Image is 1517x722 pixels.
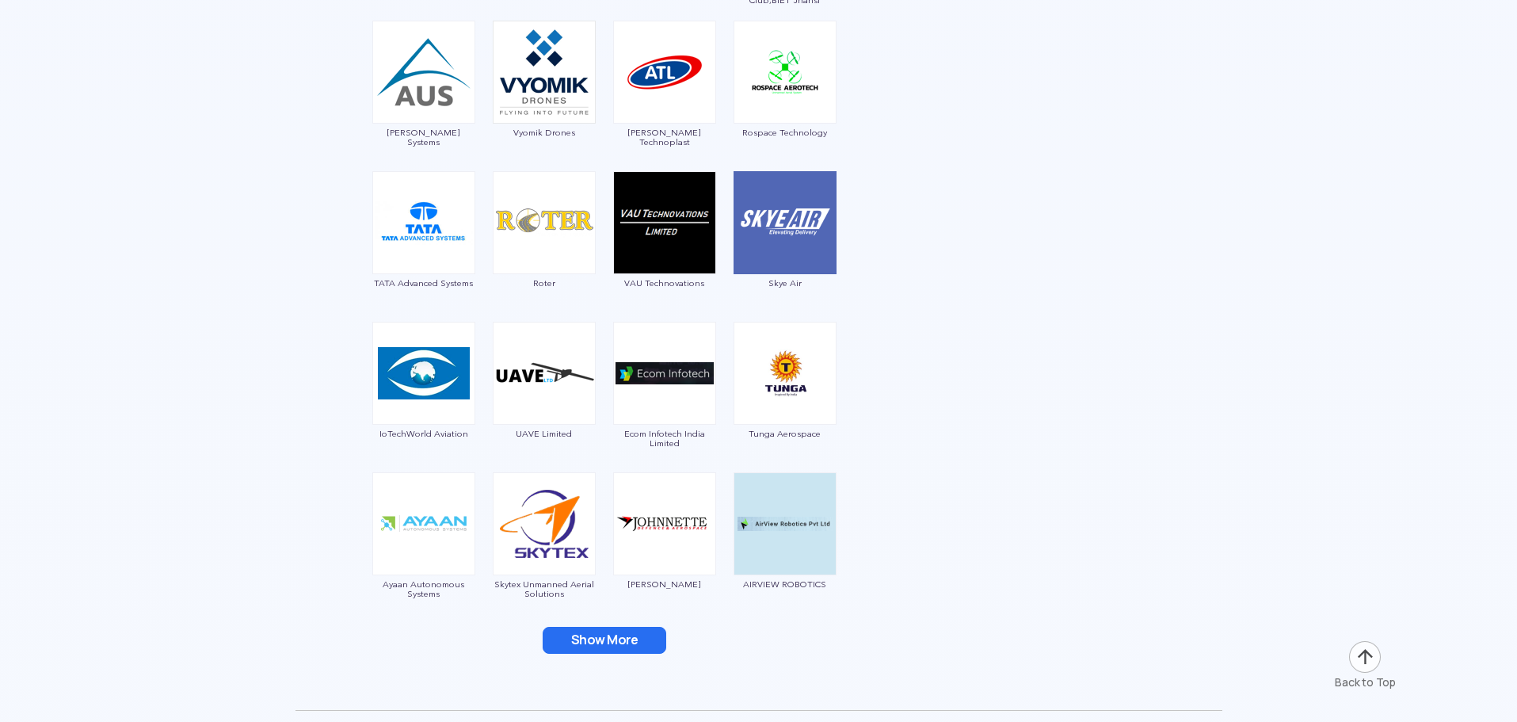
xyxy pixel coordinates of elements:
span: [PERSON_NAME] Systems [372,128,476,147]
span: VAU Technovations [612,278,717,288]
span: Tunga Aerospace [733,429,837,438]
img: ic_arrow-up.png [1347,640,1382,674]
a: Skye Air [733,215,837,288]
img: ic_skytex.png [493,472,596,575]
span: [PERSON_NAME] Technoplast [612,128,717,147]
img: img_ayaan.png [372,472,475,575]
img: ic_rospace.png [734,21,837,124]
span: IoTechWorld Aviation [372,429,476,438]
a: AIRVIEW ROBOTICS [733,516,837,589]
a: Ecom Infotech India Limited [612,365,717,448]
img: ic_tata.png [372,171,475,274]
a: [PERSON_NAME] [612,516,717,589]
a: Skytex Unmanned Aerial Solutions [492,516,597,598]
a: Rospace Technology [733,64,837,137]
img: ic_anjanitechnoplast.png [613,21,716,124]
a: [PERSON_NAME] Systems [372,64,476,147]
img: ic_apiroter.png [493,171,596,274]
img: ic_ecom.png [613,322,716,425]
img: ic_uave.png [493,322,596,425]
button: Show More [543,627,666,654]
span: TATA Advanced Systems [372,278,476,288]
img: ic_johnnette.png [613,472,716,575]
span: Rospace Technology [733,128,837,137]
span: Skye Air [733,278,837,288]
a: [PERSON_NAME] Technoplast [612,64,717,147]
span: UAVE Limited [492,429,597,438]
span: Vyomik Drones [492,128,597,137]
span: Ayaan Autonomous Systems [372,579,476,598]
img: ic_iotechworld.png [372,322,475,425]
span: Roter [492,278,597,288]
div: Back to Top [1335,674,1396,690]
span: Ecom Infotech India Limited [612,429,717,448]
span: [PERSON_NAME] [612,579,717,589]
a: Vyomik Drones [492,64,597,137]
img: img_skye.png [734,171,837,274]
span: Skytex Unmanned Aerial Solutions [492,579,597,598]
img: img_vau.png [613,171,716,274]
a: UAVE Limited [492,365,597,438]
img: img_tunga.png [734,322,837,425]
img: img_airview.png [734,472,837,575]
span: AIRVIEW ROBOTICS [733,579,837,589]
a: TATA Advanced Systems [372,215,476,288]
a: Tunga Aerospace [733,365,837,438]
a: Ayaan Autonomous Systems [372,516,476,598]
img: ic_vyomik.png [493,21,596,124]
a: VAU Technovations [612,215,717,288]
img: ic_aarav.png [372,21,475,124]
